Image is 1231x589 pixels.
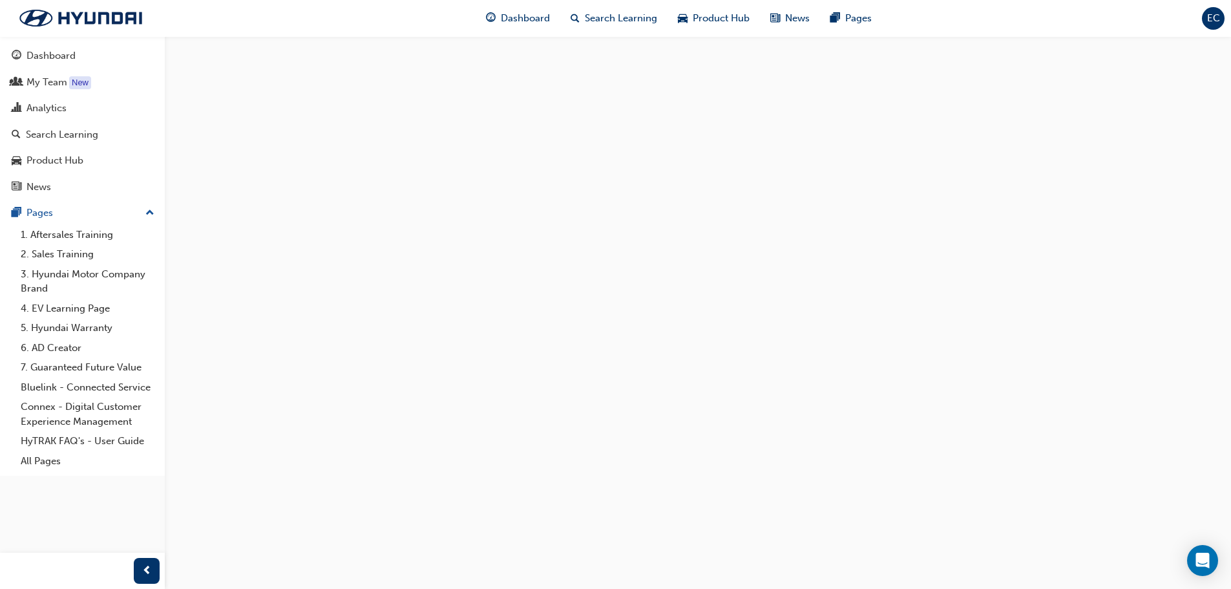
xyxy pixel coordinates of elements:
span: search-icon [571,10,580,27]
a: news-iconNews [760,5,820,32]
span: Product Hub [693,11,750,26]
span: prev-icon [142,563,152,579]
div: Product Hub [26,153,83,168]
span: Search Learning [585,11,657,26]
div: Tooltip anchor [69,76,91,89]
a: 2. Sales Training [16,244,160,264]
a: Connex - Digital Customer Experience Management [16,397,160,431]
div: My Team [26,75,67,90]
a: 3. Hyundai Motor Company Brand [16,264,160,299]
a: search-iconSearch Learning [560,5,668,32]
div: Analytics [26,101,67,116]
span: people-icon [12,77,21,89]
a: 6. AD Creator [16,338,160,358]
a: Dashboard [5,44,160,68]
a: 7. Guaranteed Future Value [16,358,160,378]
div: Open Intercom Messenger [1187,545,1218,576]
a: Product Hub [5,149,160,173]
a: All Pages [16,451,160,471]
div: Dashboard [26,48,76,63]
span: guage-icon [12,50,21,62]
span: up-icon [145,205,154,222]
a: Bluelink - Connected Service [16,378,160,398]
div: Pages [26,206,53,220]
div: News [26,180,51,195]
button: EC [1202,7,1225,30]
a: car-iconProduct Hub [668,5,760,32]
button: Pages [5,201,160,225]
span: car-icon [12,155,21,167]
a: Search Learning [5,123,160,147]
a: HyTRAK FAQ's - User Guide [16,431,160,451]
a: pages-iconPages [820,5,882,32]
span: pages-icon [12,208,21,219]
span: news-icon [770,10,780,27]
button: DashboardMy TeamAnalyticsSearch LearningProduct HubNews [5,41,160,201]
span: Pages [845,11,872,26]
span: EC [1207,11,1220,26]
span: News [785,11,810,26]
img: Trak [6,5,155,32]
div: Search Learning [26,127,98,142]
a: guage-iconDashboard [476,5,560,32]
a: 4. EV Learning Page [16,299,160,319]
span: Dashboard [501,11,550,26]
a: 1. Aftersales Training [16,225,160,245]
a: 5. Hyundai Warranty [16,318,160,338]
a: My Team [5,70,160,94]
span: guage-icon [486,10,496,27]
span: chart-icon [12,103,21,114]
span: news-icon [12,182,21,193]
a: News [5,175,160,199]
span: search-icon [12,129,21,141]
span: car-icon [678,10,688,27]
a: Analytics [5,96,160,120]
span: pages-icon [830,10,840,27]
